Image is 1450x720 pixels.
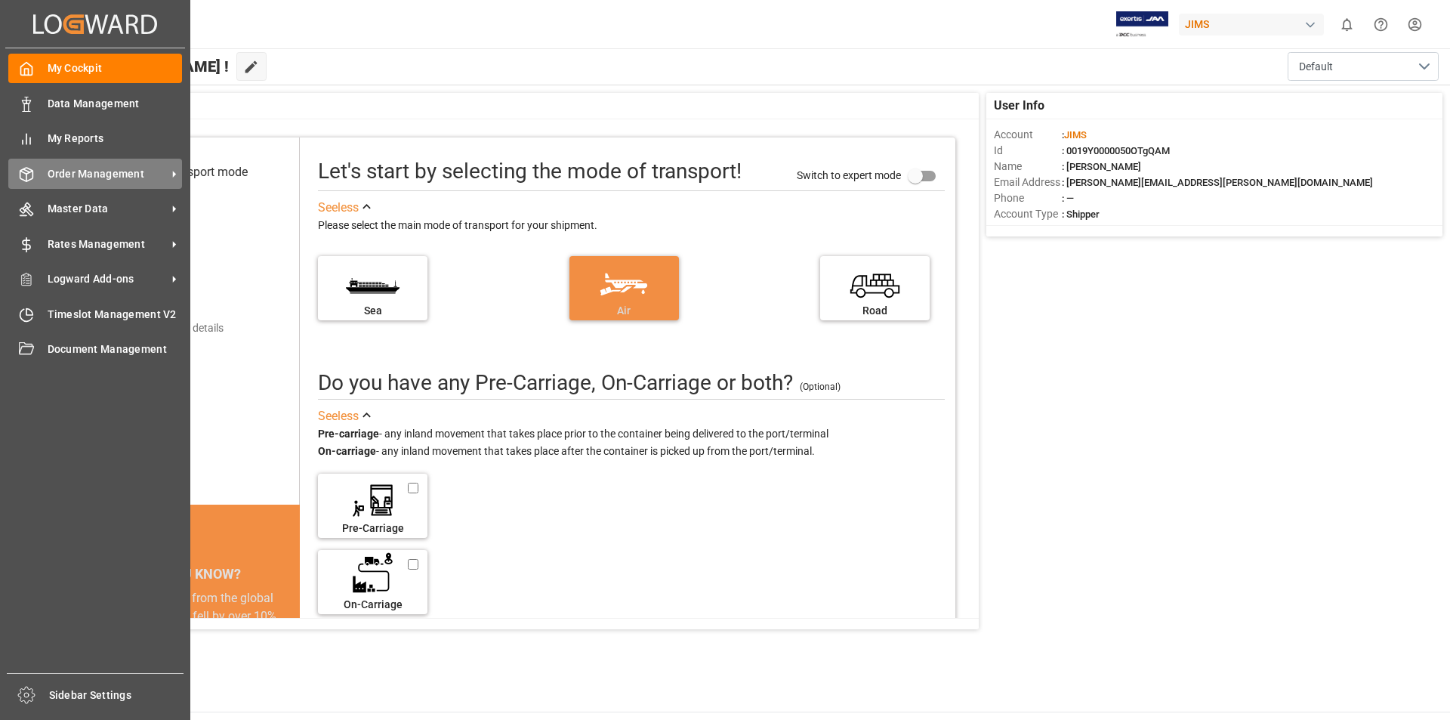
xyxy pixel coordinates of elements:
[1062,161,1141,172] span: : [PERSON_NAME]
[325,597,420,613] div: On-Carriage
[318,407,359,425] div: See less
[828,303,922,319] div: Road
[1179,14,1324,36] div: JIMS
[408,481,418,495] input: Pre-Carriage
[994,206,1062,222] span: Account Type
[48,166,167,182] span: Order Management
[49,688,184,703] span: Sidebar Settings
[1064,129,1087,141] span: JIMS
[797,168,901,181] span: Switch to expert mode
[48,96,183,112] span: Data Management
[48,271,167,287] span: Logward Add-ons
[1062,209,1100,220] span: : Shipper
[325,303,420,319] div: Sea
[318,425,945,462] div: - any inland movement that takes place prior to the container being delivered to the port/termina...
[48,341,183,357] span: Document Management
[318,445,376,457] strong: On-carriage
[48,201,167,217] span: Master Data
[994,127,1062,143] span: Account
[1062,145,1170,156] span: : 0019Y0000050OTgQAM
[577,303,671,319] div: Air
[279,589,300,680] button: next slide / item
[318,367,793,399] div: Do you have any Pre-Carriage, On-Carriage or both? (optional)
[408,558,418,571] input: On-Carriage
[8,88,182,118] a: Data Management
[325,521,420,536] div: Pre-Carriage
[994,159,1062,175] span: Name
[318,156,742,187] div: Let's start by selecting the mode of transport!
[318,199,359,217] div: See less
[318,217,945,235] div: Please select the main mode of transport for your shipment.
[63,52,229,81] span: Hello [PERSON_NAME] !
[1364,8,1398,42] button: Help Center
[994,143,1062,159] span: Id
[1179,10,1330,39] button: JIMS
[48,131,183,147] span: My Reports
[48,307,183,323] span: Timeslot Management V2
[318,428,379,440] strong: Pre-carriage
[1288,52,1439,81] button: open menu
[100,589,282,662] div: CO2 emissions from the global transport sector fell by over 10% in [DATE] (International Energy A...
[48,236,167,252] span: Rates Management
[8,54,182,83] a: My Cockpit
[1116,11,1168,38] img: Exertis%20JAM%20-%20Email%20Logo.jpg_1722504956.jpg
[1299,59,1333,75] span: Default
[994,97,1044,115] span: User Info
[82,558,300,589] div: DID YOU KNOW?
[1062,177,1373,188] span: : [PERSON_NAME][EMAIL_ADDRESS][PERSON_NAME][DOMAIN_NAME]
[1330,8,1364,42] button: show 0 new notifications
[994,175,1062,190] span: Email Address
[1062,193,1074,204] span: : —
[48,60,183,76] span: My Cockpit
[1062,129,1087,141] span: :
[8,299,182,329] a: Timeslot Management V2
[800,380,841,394] div: (Optional)
[8,124,182,153] a: My Reports
[994,190,1062,206] span: Phone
